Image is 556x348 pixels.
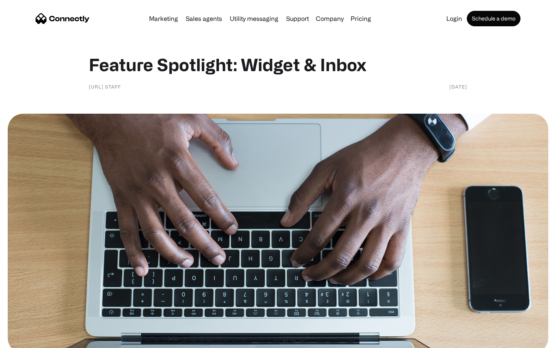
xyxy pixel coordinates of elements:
div: Company [316,13,344,24]
h1: Feature Spotlight: Widget & Inbox [89,54,467,75]
div: [DATE] [449,83,467,90]
ul: Language list [15,334,46,345]
a: Login [443,15,465,22]
aside: Language selected: English [8,334,46,345]
div: [URL] staff [89,83,121,90]
a: Marketing [146,15,181,22]
a: Schedule a demo [467,11,520,26]
a: Support [283,15,312,22]
a: Utility messaging [227,15,281,22]
a: Pricing [347,15,374,22]
a: Sales agents [183,15,225,22]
